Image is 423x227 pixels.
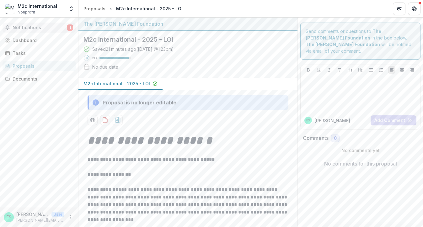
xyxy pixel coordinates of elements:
[388,66,395,74] button: Align Left
[16,211,49,218] p: [PERSON_NAME]
[306,119,310,122] div: Emily Strong
[83,80,150,87] p: M2c International - 2025 - LOI
[334,136,337,141] span: 0
[81,4,185,13] nav: breadcrumb
[3,35,76,45] a: Dashboard
[13,63,71,69] div: Proposals
[13,37,71,44] div: Dashboard
[103,99,178,106] div: Proposal is no longer editable.
[325,66,333,74] button: Italicize
[3,23,76,33] button: Notifications1
[303,147,418,154] p: No comments yet
[336,66,343,74] button: Strike
[393,3,405,15] button: Partners
[100,115,110,125] button: download-proposal
[367,66,375,74] button: Bullet List
[13,25,67,30] span: Notifications
[18,3,57,9] div: M2c International
[83,20,292,28] div: The [PERSON_NAME] Foundation
[3,61,76,71] a: Proposals
[16,218,64,223] p: [PERSON_NAME][EMAIL_ADDRESS][DOMAIN_NAME]
[305,66,312,74] button: Bold
[13,76,71,82] div: Documents
[81,4,108,13] a: Proposals
[92,56,97,60] p: 95 %
[83,5,105,12] div: Proposals
[324,160,397,167] p: No comments for this proposal
[409,66,416,74] button: Align Right
[92,46,174,52] div: Saved 21 minutes ago ( [DATE] @ 1:23pm )
[3,48,76,58] a: Tasks
[346,66,354,74] button: Heading 1
[92,64,118,70] div: No due date
[116,5,183,12] div: M2c International - 2025 - LOI
[315,66,323,74] button: Underline
[67,3,76,15] button: Open entity switcher
[3,74,76,84] a: Documents
[67,214,74,221] button: More
[306,42,380,47] strong: The [PERSON_NAME] Foundation
[83,36,282,43] h2: M2c International - 2025 - LOI
[18,9,35,15] span: Nonprofit
[67,24,73,31] span: 1
[13,50,71,56] div: Tasks
[113,115,123,125] button: download-proposal
[398,66,406,74] button: Align Center
[88,115,98,125] button: Preview 1e7158f4-ca85-493d-ba99-e8311ddd61a4-0.pdf
[51,212,64,217] p: User
[7,215,11,219] div: Emily Strong
[371,115,416,125] button: Add Comment
[356,66,364,74] button: Heading 2
[314,117,350,124] p: [PERSON_NAME]
[408,3,420,15] button: Get Help
[5,4,15,14] img: M2c International
[377,66,385,74] button: Ordered List
[303,135,329,141] h2: Comments
[300,23,420,60] div: Send comments or questions to in the box below. will be notified via email of your comment.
